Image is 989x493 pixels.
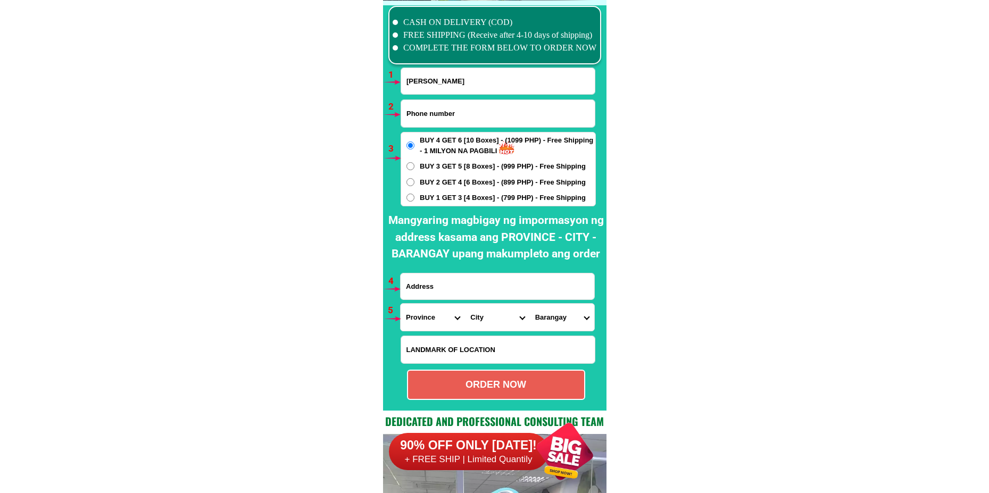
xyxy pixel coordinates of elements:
h6: 3 [388,142,401,156]
h2: Mangyaring magbigay ng impormasyon ng address kasama ang PROVINCE - CITY - BARANGAY upang makumpl... [386,212,606,263]
span: BUY 3 GET 5 [8 Boxes] - (999 PHP) - Free Shipping [420,161,586,172]
h6: + FREE SHIP | Limited Quantily [389,454,548,465]
span: BUY 2 GET 4 [6 Boxes] - (899 PHP) - Free Shipping [420,177,586,188]
input: BUY 4 GET 6 [10 Boxes] - (1099 PHP) - Free Shipping - 1 MILYON NA PAGBILI [406,141,414,149]
select: Select commune [530,304,594,331]
input: BUY 1 GET 3 [4 Boxes] - (799 PHP) - Free Shipping [406,194,414,202]
h6: 5 [388,304,400,317]
h6: 4 [388,274,401,288]
h6: 90% OFF ONLY [DATE]! [389,438,548,454]
input: Input address [401,273,594,299]
input: BUY 3 GET 5 [8 Boxes] - (999 PHP) - Free Shipping [406,162,414,170]
select: Select district [465,304,529,331]
h6: 1 [388,68,401,82]
input: Input LANDMARKOFLOCATION [401,336,595,363]
input: Input phone_number [401,100,595,127]
li: CASH ON DELIVERY (COD) [393,16,597,29]
li: COMPLETE THE FORM BELOW TO ORDER NOW [393,41,597,54]
input: Input full_name [401,68,595,94]
select: Select province [401,304,465,331]
span: BUY 4 GET 6 [10 Boxes] - (1099 PHP) - Free Shipping - 1 MILYON NA PAGBILI [420,135,595,156]
h2: Dedicated and professional consulting team [383,413,606,429]
h6: 2 [388,100,401,114]
div: ORDER NOW [408,378,584,392]
span: BUY 1 GET 3 [4 Boxes] - (799 PHP) - Free Shipping [420,193,586,203]
li: FREE SHIPPING (Receive after 4-10 days of shipping) [393,29,597,41]
input: BUY 2 GET 4 [6 Boxes] - (899 PHP) - Free Shipping [406,178,414,186]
